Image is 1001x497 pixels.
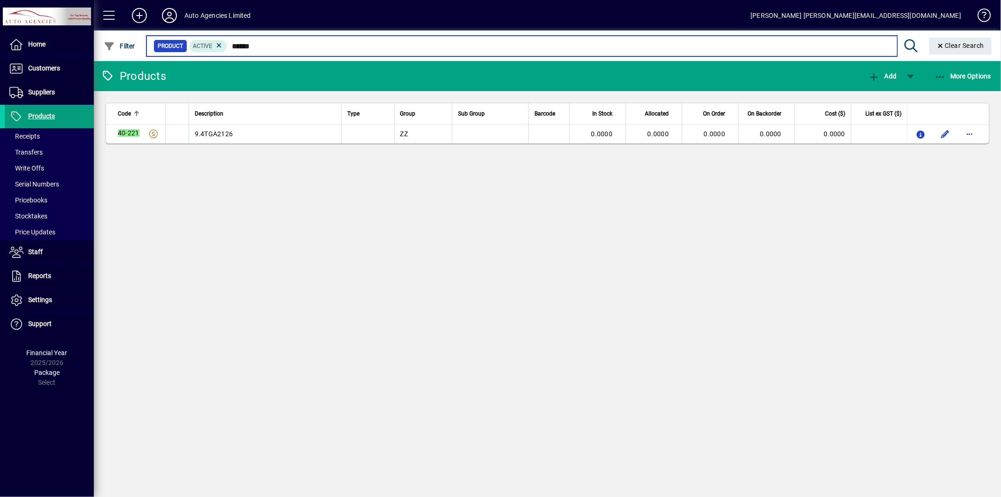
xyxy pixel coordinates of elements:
[5,288,94,312] a: Settings
[28,296,52,303] span: Settings
[193,43,213,49] span: Active
[101,38,138,54] button: Filter
[795,124,851,143] td: 0.0000
[5,160,94,176] a: Write Offs
[5,176,94,192] a: Serial Numbers
[101,69,166,84] div: Products
[865,109,902,119] span: List ex GST ($)
[5,208,94,224] a: Stocktakes
[9,180,59,188] span: Serial Numbers
[866,68,899,85] button: Add
[575,109,621,119] div: In Stock
[9,228,55,236] span: Price Updates
[28,320,52,327] span: Support
[535,109,555,119] span: Barcode
[347,109,388,119] div: Type
[5,128,94,144] a: Receipts
[632,109,677,119] div: Allocated
[400,109,447,119] div: Group
[744,109,790,119] div: On Backorder
[932,68,994,85] button: More Options
[938,126,953,141] button: Edit
[962,126,977,141] button: More options
[760,130,782,138] span: 0.0000
[648,130,669,138] span: 0.0000
[28,112,55,120] span: Products
[104,42,135,50] span: Filter
[5,33,94,56] a: Home
[750,8,961,23] div: [PERSON_NAME] [PERSON_NAME][EMAIL_ADDRESS][DOMAIN_NAME]
[5,264,94,288] a: Reports
[868,72,896,80] span: Add
[195,109,223,119] span: Description
[28,88,55,96] span: Suppliers
[9,164,44,172] span: Write Offs
[9,132,40,140] span: Receipts
[825,109,845,119] span: Cost ($)
[118,129,139,137] em: 40-221
[591,130,613,138] span: 0.0000
[934,72,992,80] span: More Options
[929,38,992,54] button: Clear
[5,241,94,264] a: Staff
[5,312,94,336] a: Support
[458,109,523,119] div: Sub Group
[5,224,94,240] a: Price Updates
[118,109,160,119] div: Code
[970,2,989,32] a: Knowledge Base
[28,64,60,72] span: Customers
[347,109,359,119] span: Type
[158,41,183,51] span: Product
[28,248,43,256] span: Staff
[937,42,985,49] span: Clear Search
[458,109,485,119] span: Sub Group
[9,196,47,204] span: Pricebooks
[195,130,233,138] span: 9.4TGA2126
[124,7,154,24] button: Add
[748,109,781,119] span: On Backorder
[703,109,725,119] span: On Order
[688,109,734,119] div: On Order
[645,109,669,119] span: Allocated
[9,212,47,220] span: Stocktakes
[400,109,416,119] span: Group
[400,130,408,138] span: ZZ
[195,109,336,119] div: Description
[154,7,184,24] button: Profile
[5,81,94,104] a: Suppliers
[184,8,251,23] div: Auto Agencies Limited
[27,349,68,357] span: Financial Year
[5,57,94,80] a: Customers
[535,109,564,119] div: Barcode
[118,109,131,119] span: Code
[190,40,227,52] mat-chip: Activation Status: Active
[9,148,43,156] span: Transfers
[28,40,46,48] span: Home
[592,109,612,119] span: In Stock
[704,130,726,138] span: 0.0000
[5,144,94,160] a: Transfers
[5,192,94,208] a: Pricebooks
[34,369,60,376] span: Package
[28,272,51,280] span: Reports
